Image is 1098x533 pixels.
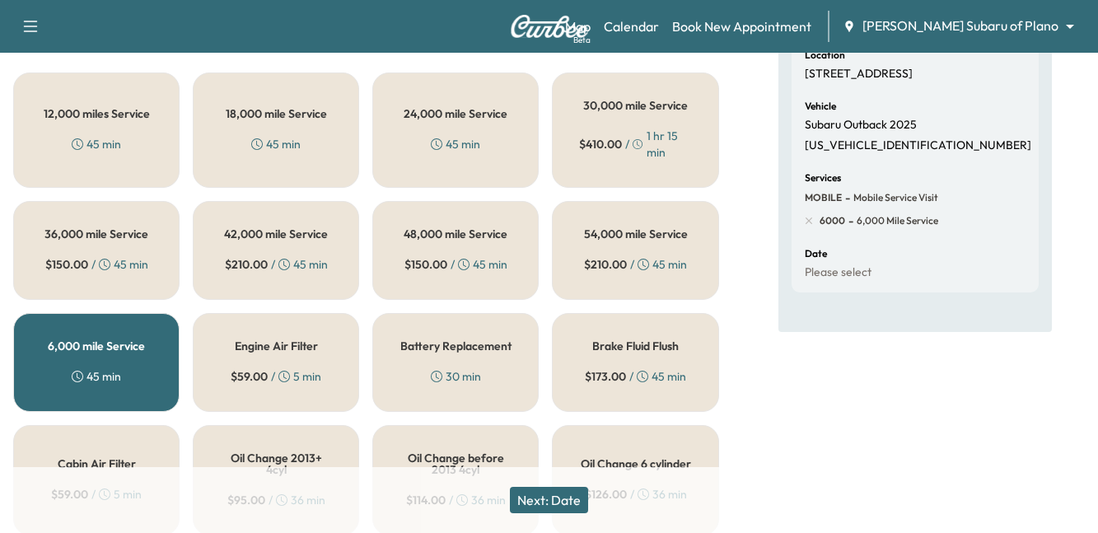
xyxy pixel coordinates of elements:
[226,108,327,119] h5: 18,000 mile Service
[805,191,842,204] span: MOBILE
[845,213,853,229] span: -
[404,256,507,273] div: / 45 min
[72,136,121,152] div: 45 min
[224,228,328,240] h5: 42,000 mile Service
[853,214,938,227] span: 6,000 mile Service
[592,340,679,352] h5: Brake Fluid Flush
[400,340,512,352] h5: Battery Replacement
[431,368,481,385] div: 30 min
[584,256,627,273] span: $ 210.00
[805,118,917,133] p: Subaru Outback 2025
[584,228,688,240] h5: 54,000 mile Service
[251,136,301,152] div: 45 min
[44,228,148,240] h5: 36,000 mile Service
[231,368,321,385] div: / 5 min
[581,458,691,470] h5: Oil Change 6 cylinder
[431,136,480,152] div: 45 min
[404,228,507,240] h5: 48,000 mile Service
[820,214,845,227] span: 6000
[805,265,871,280] p: Please select
[805,138,1031,153] p: [US_VEHICLE_IDENTIFICATION_NUMBER]
[805,101,836,111] h6: Vehicle
[510,15,589,38] img: Curbee Logo
[585,368,626,385] span: $ 173.00
[573,34,591,46] div: Beta
[231,368,268,385] span: $ 59.00
[805,249,827,259] h6: Date
[579,136,622,152] span: $ 410.00
[842,189,850,206] span: -
[585,368,686,385] div: / 45 min
[404,256,447,273] span: $ 150.00
[805,50,845,60] h6: Location
[579,128,691,161] div: / 1 hr 15 min
[805,67,913,82] p: [STREET_ADDRESS]
[862,16,1058,35] span: [PERSON_NAME] Subaru of Plano
[805,173,841,183] h6: Services
[235,340,318,352] h5: Engine Air Filter
[58,458,136,470] h5: Cabin Air Filter
[45,256,88,273] span: $ 150.00
[45,256,148,273] div: / 45 min
[404,108,507,119] h5: 24,000 mile Service
[584,256,687,273] div: / 45 min
[220,452,332,475] h5: Oil Change 2013+ 4cyl
[48,340,145,352] h5: 6,000 mile Service
[72,368,121,385] div: 45 min
[604,16,659,36] a: Calendar
[565,16,591,36] a: MapBeta
[850,191,938,204] span: Mobile Service Visit
[225,256,328,273] div: / 45 min
[399,452,512,475] h5: Oil Change before 2013 4cyl
[44,108,150,119] h5: 12,000 miles Service
[672,16,811,36] a: Book New Appointment
[583,100,688,111] h5: 30,000 mile Service
[510,487,588,513] button: Next: Date
[225,256,268,273] span: $ 210.00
